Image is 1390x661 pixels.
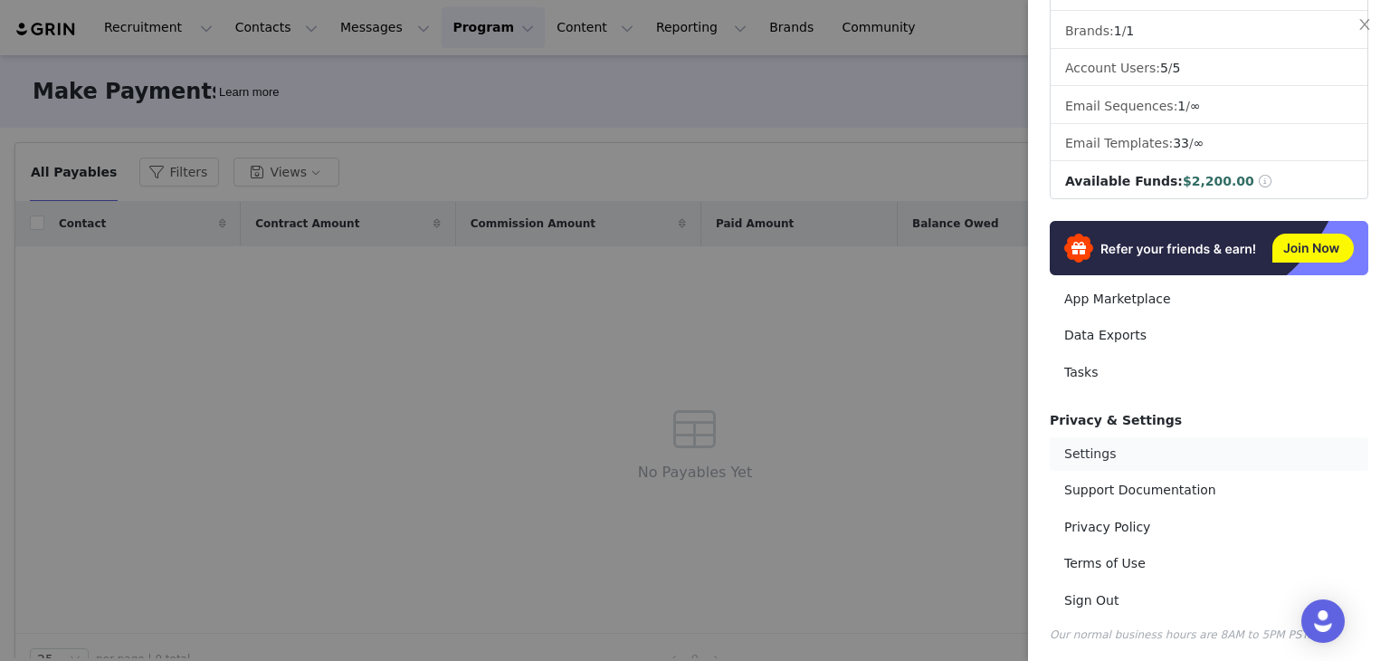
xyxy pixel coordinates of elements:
[1160,61,1168,75] span: 5
[1190,99,1201,113] span: ∞
[1194,136,1204,150] span: ∞
[1173,61,1181,75] span: 5
[1114,24,1122,38] span: 1
[1051,14,1367,49] li: Brands:
[1183,174,1254,188] span: $2,200.00
[1050,319,1368,352] a: Data Exports
[1050,437,1368,471] a: Settings
[1177,99,1200,113] span: /
[1177,99,1185,113] span: 1
[1126,24,1134,38] span: 1
[1050,547,1368,580] a: Terms of Use
[1050,474,1368,507] a: Support Documentation
[1357,17,1372,32] i: icon: close
[1051,90,1367,124] li: Email Sequences:
[1050,511,1368,544] a: Privacy Policy
[1051,52,1367,86] li: Account Users:
[1050,283,1368,316] a: App Marketplace
[1050,584,1368,618] a: Sign Out
[1173,136,1204,150] span: /
[1051,127,1367,161] li: Email Templates:
[1050,628,1310,641] span: Our normal business hours are 8AM to 5PM PST.
[1050,221,1368,275] img: Refer & Earn
[1050,356,1368,389] a: Tasks
[1301,599,1345,643] div: Open Intercom Messenger
[1160,61,1181,75] span: /
[1173,136,1189,150] span: 33
[1065,174,1183,188] span: Available Funds:
[1114,24,1135,38] span: /
[1050,413,1182,427] span: Privacy & Settings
